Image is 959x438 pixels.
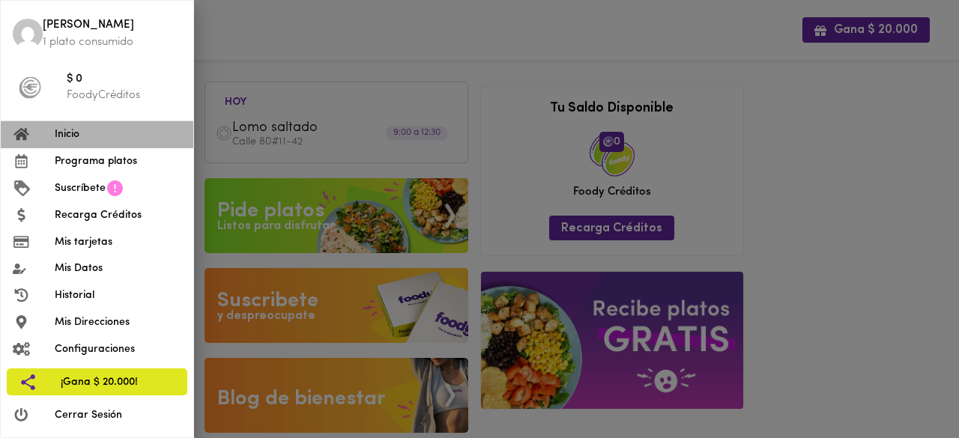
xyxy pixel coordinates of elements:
[19,76,41,99] img: foody-creditos-black.png
[61,374,175,390] span: ¡Gana $ 20.000!
[55,288,181,303] span: Historial
[43,34,181,50] p: 1 plato consumido
[55,341,181,357] span: Configuraciones
[55,180,106,196] span: Suscríbete
[55,127,181,142] span: Inicio
[55,261,181,276] span: Mis Datos
[55,207,181,223] span: Recarga Créditos
[55,407,181,423] span: Cerrar Sesión
[67,88,181,103] p: FoodyCréditos
[43,17,181,34] span: [PERSON_NAME]
[55,314,181,330] span: Mis Direcciones
[55,153,181,169] span: Programa platos
[55,234,181,250] span: Mis tarjetas
[67,71,181,88] span: $ 0
[872,351,944,423] iframe: Messagebird Livechat Widget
